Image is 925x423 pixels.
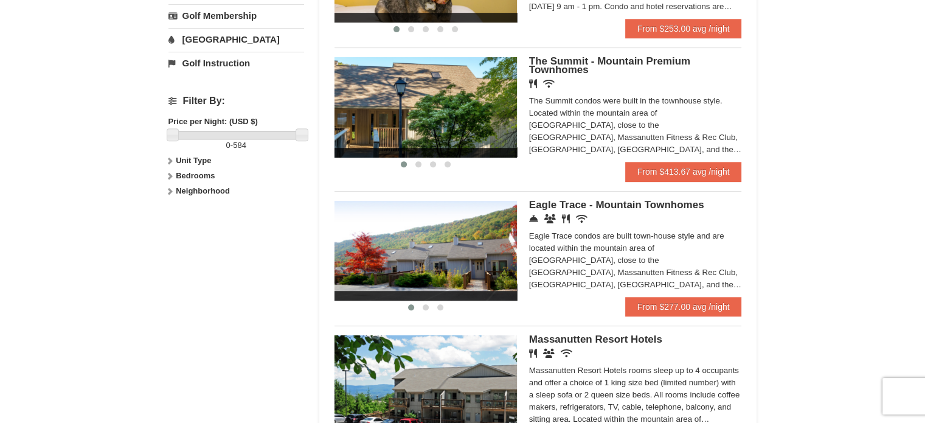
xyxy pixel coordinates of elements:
[529,199,704,211] span: Eagle Trace - Mountain Townhomes
[529,334,662,345] span: Massanutten Resort Hotels
[176,186,230,195] strong: Neighborhood
[529,55,690,75] span: The Summit - Mountain Premium Townhomes
[529,79,537,88] i: Restaurant
[543,79,555,88] i: Wireless Internet (free)
[168,28,304,51] a: [GEOGRAPHIC_DATA]
[576,214,587,223] i: Wireless Internet (free)
[543,349,555,358] i: Banquet Facilities
[226,141,230,150] span: 0
[529,230,742,291] div: Eagle Trace condos are built town-house style and are located within the mountain area of [GEOGRA...
[561,349,572,358] i: Wireless Internet (free)
[625,297,742,316] a: From $277.00 avg /night
[176,156,211,165] strong: Unit Type
[233,141,246,150] span: 584
[176,171,215,180] strong: Bedrooms
[529,349,537,358] i: Restaurant
[625,162,742,181] a: From $413.67 avg /night
[529,214,538,223] i: Concierge Desk
[562,214,570,223] i: Restaurant
[168,4,304,27] a: Golf Membership
[544,214,556,223] i: Conference Facilities
[168,117,258,126] strong: Price per Night: (USD $)
[625,19,742,38] a: From $253.00 avg /night
[168,96,304,107] h4: Filter By:
[529,95,742,156] div: The Summit condos were built in the townhouse style. Located within the mountain area of [GEOGRAP...
[168,139,304,152] label: -
[168,52,304,74] a: Golf Instruction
